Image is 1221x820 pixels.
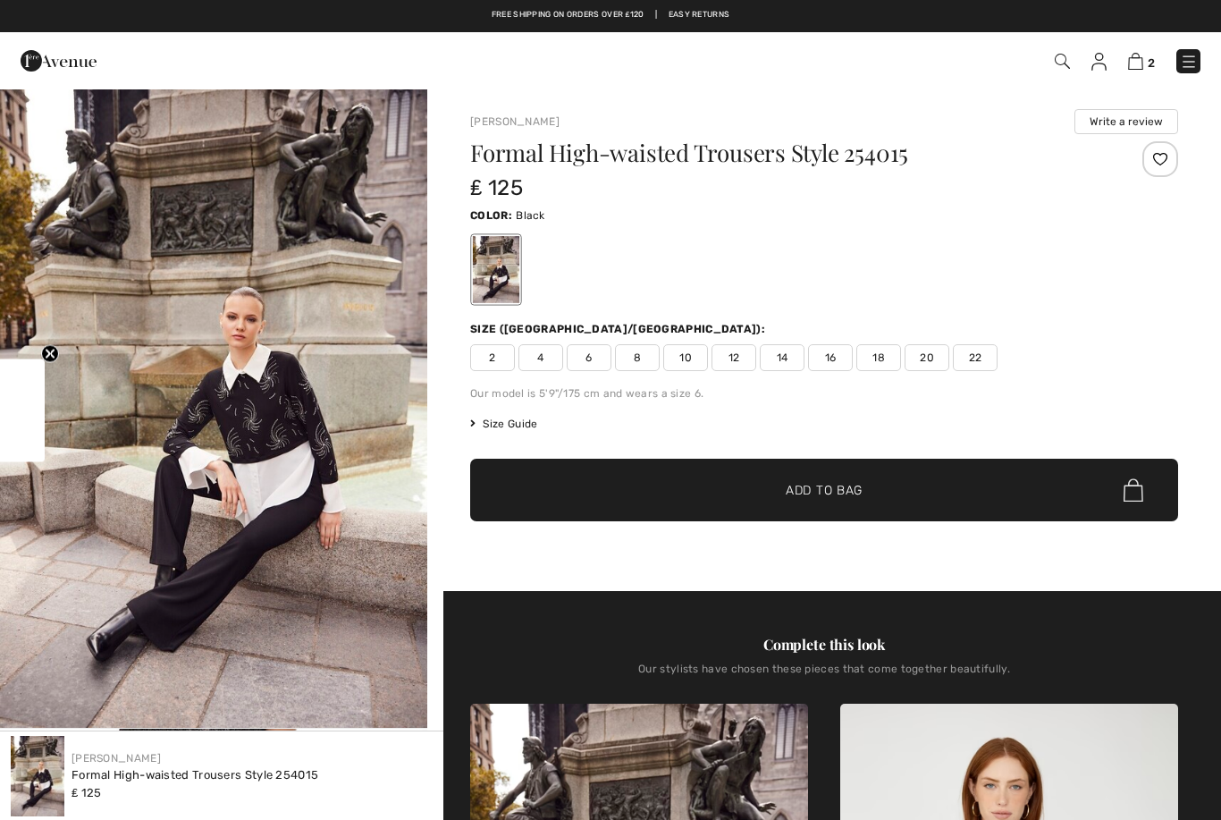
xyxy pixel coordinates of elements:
[712,344,756,371] span: 12
[1180,53,1198,71] img: Menu
[663,344,708,371] span: 10
[1091,53,1107,71] img: My Info
[492,9,644,21] a: Free shipping on orders over ₤120
[1055,54,1070,69] img: Search
[21,51,97,68] a: 1ère Avenue
[1074,109,1178,134] button: Write a review
[669,9,730,21] a: Easy Returns
[470,115,560,128] a: [PERSON_NAME]
[655,9,657,21] span: |
[72,752,161,765] a: [PERSON_NAME]
[470,663,1178,689] div: Our stylists have chosen these pieces that come together beautifully.
[470,459,1178,521] button: Add to Bag
[856,344,901,371] span: 18
[470,385,1178,402] div: Our model is 5'9"/175 cm and wears a size 6.
[72,786,102,799] span: ₤ 125
[21,43,97,79] img: 1ère Avenue
[953,344,998,371] span: 22
[567,344,611,371] span: 6
[760,344,804,371] span: 14
[1128,53,1143,70] img: Shopping Bag
[473,236,519,303] div: Black
[470,175,523,200] span: ₤ 125
[470,209,512,222] span: Color:
[41,344,59,362] button: Close teaser
[1124,478,1143,502] img: Bag.svg
[470,321,769,337] div: Size ([GEOGRAPHIC_DATA]/[GEOGRAPHIC_DATA]):
[1128,50,1155,72] a: 2
[518,344,563,371] span: 4
[615,344,660,371] span: 8
[808,344,853,371] span: 16
[1148,56,1155,70] span: 2
[470,416,537,432] span: Size Guide
[72,766,318,784] div: Formal High-waisted Trousers Style 254015
[11,736,64,816] img: Formal High-Waisted Trousers Style 254015
[470,634,1178,655] div: Complete this look
[786,481,863,500] span: Add to Bag
[516,209,545,222] span: Black
[905,344,949,371] span: 20
[470,141,1060,165] h1: Formal High-waisted Trousers Style 254015
[470,344,515,371] span: 2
